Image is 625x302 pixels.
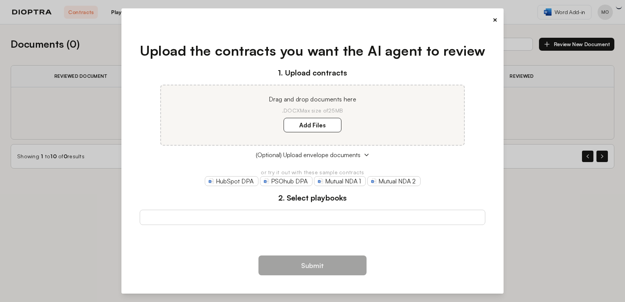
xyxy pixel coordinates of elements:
h1: Upload the contracts you want the AI agent to review [140,40,486,61]
p: Drag and drop documents here [170,95,455,104]
a: HubSpot DPA [205,176,258,186]
button: × [493,14,497,25]
p: .DOCX Max size of 25MB [170,107,455,114]
h3: 1. Upload contracts [140,67,486,79]
label: Add Files [284,118,341,132]
button: (Optional) Upload envelope documents [140,150,486,159]
a: Mutual NDA 2 [367,176,421,186]
a: Mutual NDA 1 [314,176,366,186]
h3: 2. Select playbooks [140,192,486,204]
span: (Optional) Upload envelope documents [256,150,360,159]
button: Submit [258,255,367,275]
a: PSOhub DPA [260,176,312,186]
p: or try it out with these sample contracts [140,169,486,176]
